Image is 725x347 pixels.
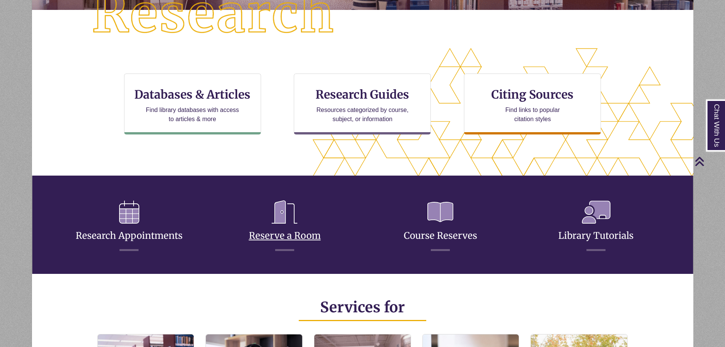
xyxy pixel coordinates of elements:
[558,211,634,241] a: Library Tutorials
[695,156,723,166] a: Back to Top
[300,87,424,102] h3: Research Guides
[76,211,183,241] a: Research Appointments
[496,106,570,124] p: Find links to popular citation styles
[294,74,431,134] a: Research Guides Resources categorized by course, subject, or information
[131,87,255,102] h3: Databases & Articles
[313,106,412,124] p: Resources categorized by course, subject, or information
[464,74,601,134] a: Citing Sources Find links to popular citation styles
[486,87,579,102] h3: Citing Sources
[320,298,405,316] span: Services for
[124,74,261,134] a: Databases & Articles Find library databases with access to articles & more
[249,211,321,241] a: Reserve a Room
[404,211,477,241] a: Course Reserves
[143,106,242,124] p: Find library databases with access to articles & more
